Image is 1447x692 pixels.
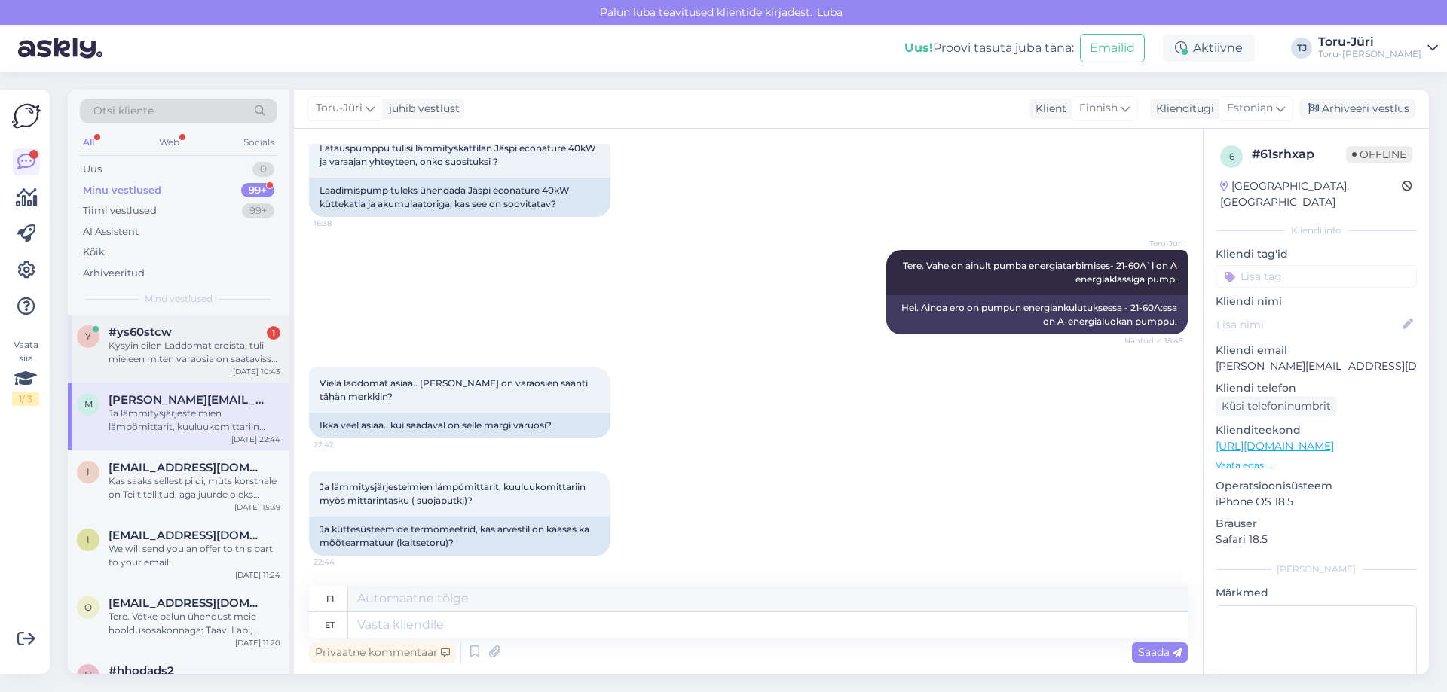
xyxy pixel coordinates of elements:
[309,413,610,438] div: Ikka veel asiaa.. kui saadaval on selle margi varuosi?
[109,529,265,542] span: info.artmarka@gmail.com
[85,331,91,342] span: y
[93,103,154,119] span: Otsi kliente
[1216,494,1417,510] p: iPhone OS 18.5
[903,260,1179,285] span: Tere. Vahe on ainult pumba energiatarbimises- 21-60A`l on A energiaklassiga pump.
[145,292,213,306] span: Minu vestlused
[309,642,456,663] div: Privaatne kommentaar
[1080,34,1145,62] button: Emailid
[1216,562,1417,576] div: [PERSON_NAME]
[314,439,370,450] span: 22:42
[1138,645,1182,659] span: Saada
[1291,38,1312,59] div: TJ
[235,569,280,581] div: [DATE] 11:24
[87,534,90,545] span: i
[309,178,610,217] div: Laadimispump tuleks ühendada Jäspi econature 40kW küttekatla ja akumulaatoriga, kas see on soovit...
[84,398,93,410] span: m
[886,295,1188,334] div: Hei. Ainoa ero on pumpun energiankulutuksessa - 21-60A:ssa on A-energialuokan pumppu.
[1220,178,1402,210] div: [GEOGRAPHIC_DATA], [GEOGRAPHIC_DATA]
[240,133,277,152] div: Socials
[904,39,1074,57] div: Proovi tasuta juba täna:
[84,669,92,681] span: h
[156,133,182,152] div: Web
[12,102,41,130] img: Askly Logo
[1124,335,1183,346] span: Nähtud ✓ 18:45
[316,100,363,117] span: Toru-Jüri
[1216,358,1417,374] p: [PERSON_NAME][EMAIL_ADDRESS][DOMAIN_NAME]
[109,542,280,569] div: We will send you an offer to this part to your email.
[812,5,847,19] span: Luba
[1216,478,1417,494] p: Operatsioonisüsteem
[80,133,97,152] div: All
[109,596,265,610] span: ojudanova@gmail.com
[1318,36,1438,60] a: Toru-JüriToru-[PERSON_NAME]
[242,203,274,218] div: 99+
[109,664,174,678] span: #hhodads2
[326,586,334,611] div: fi
[83,203,157,218] div: Tiimi vestlused
[904,41,933,55] b: Uus!
[235,637,280,648] div: [DATE] 11:20
[87,466,90,477] span: i
[1216,396,1337,416] div: Küsi telefoninumbrit
[109,325,172,339] span: #ys60stcw
[1216,265,1417,288] input: Lisa tag
[1216,516,1417,532] p: Brauser
[83,162,102,177] div: Uus
[109,461,265,474] span: indrek.ermel@mail.ee
[1079,100,1118,117] span: Finnish
[1216,224,1417,237] div: Kliendi info
[1227,100,1273,117] span: Estonian
[84,602,92,613] span: o
[267,326,280,340] div: 1
[1216,316,1400,333] input: Lisa nimi
[1216,380,1417,396] p: Kliendi telefon
[1216,422,1417,438] p: Klienditeekond
[83,245,105,260] div: Kõik
[109,474,280,501] div: Kas saaks sellest pildi, müts korstnale on Teilt tellitud, aga juurde oleks kraed vaja ,mis villa...
[234,501,280,513] div: [DATE] 15:39
[320,377,590,402] span: Vielä laddomat asiaa.. [PERSON_NAME] on varaosien saanti tähän merkkiin?
[109,610,280,637] div: Tere. Võtke palun ühendust meie hooldusosakonnaga: Taavi Labi, [EMAIL_ADDRESS][DOMAIN_NAME], 5190...
[1216,246,1417,262] p: Kliendi tag'id
[233,366,280,377] div: [DATE] 10:43
[1216,439,1334,453] a: [URL][DOMAIN_NAME]
[1216,585,1417,601] p: Märkmed
[12,392,39,406] div: 1 / 3
[252,162,274,177] div: 0
[1216,459,1417,472] p: Vaata edasi ...
[383,101,460,117] div: juhib vestlust
[12,338,39,406] div: Vaata siia
[109,393,265,407] span: marko.rantasen@gmail.com
[231,434,280,445] div: [DATE] 22:44
[1029,101,1066,117] div: Klient
[1216,343,1417,358] p: Kliendi email
[1229,151,1234,162] span: 6
[83,224,139,239] div: AI Assistent
[1318,36,1421,48] div: Toru-Jüri
[1150,101,1214,117] div: Klienditugi
[109,339,280,366] div: Kysyin eilen Laddomat eroista, tuli mieleen miten varaosia on saatavissa lautusventtiiliin? Toime...
[314,218,370,229] span: 16:38
[83,266,145,281] div: Arhiveeritud
[83,183,161,198] div: Minu vestlused
[1163,35,1255,62] div: Aktiivne
[1299,99,1415,119] div: Arhiveeri vestlus
[1318,48,1421,60] div: Toru-[PERSON_NAME]
[1127,238,1183,249] span: Toru-Jüri
[1252,145,1346,163] div: # 61srhxap
[1346,146,1412,163] span: Offline
[309,517,610,556] div: Ja küttesüsteemide termomeetrid, kas arvestil on kaasas ka mõõtearmatuur (kaitsetoru)?
[314,556,370,568] span: 22:44
[325,612,335,638] div: et
[109,407,280,434] div: Ja lämmitysjärjestelmien lämpömittarit, kuuluukomittariin myös mittarintasku ( suojaputki)?
[1216,532,1417,547] p: Safari 18.5
[241,183,274,198] div: 99+
[320,481,588,506] span: Ja lämmitysjärjestelmien lämpömittarit, kuuluukomittariin myös mittarintasku ( suojaputki)?
[1216,294,1417,309] p: Kliendi nimi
